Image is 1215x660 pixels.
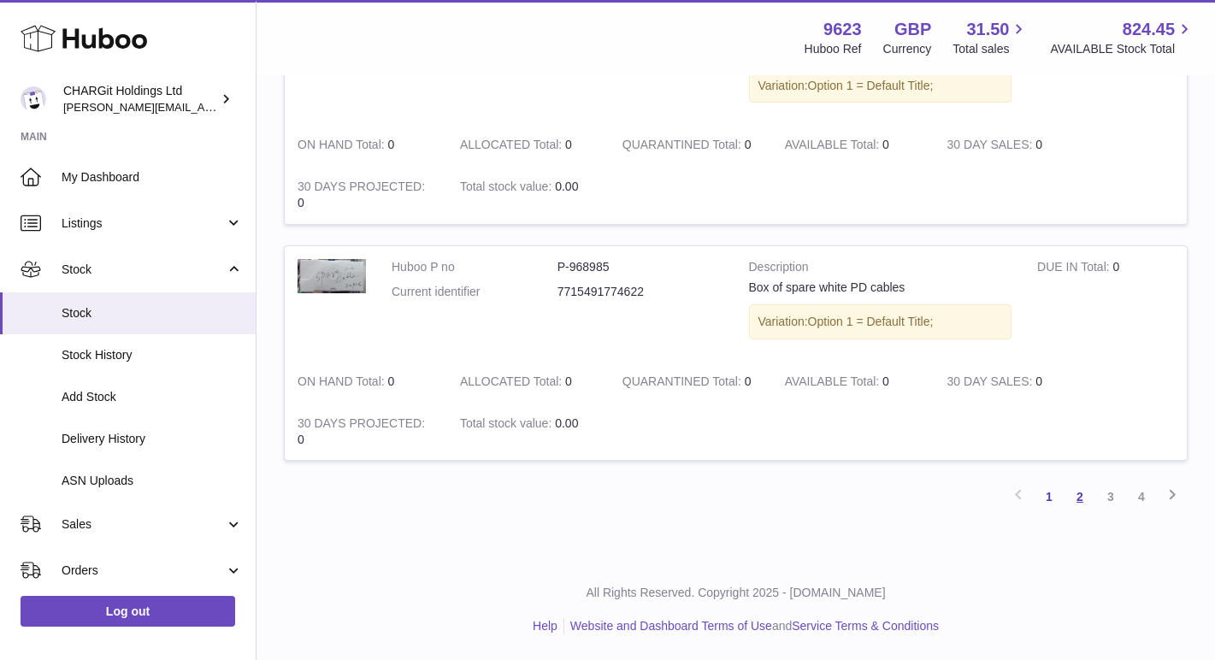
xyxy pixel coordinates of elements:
div: Currency [883,41,932,57]
td: 0 [772,361,935,403]
strong: 30 DAYS PROJECTED [298,180,425,197]
div: Variation: [749,304,1012,339]
span: Orders [62,563,225,579]
strong: 30 DAY SALES [947,138,1036,156]
span: My Dashboard [62,169,243,186]
a: Help [533,619,557,633]
span: 0.00 [555,180,578,193]
a: Log out [21,596,235,627]
td: 0 [447,124,610,166]
strong: 9623 [823,18,862,41]
span: 0.00 [555,416,578,430]
strong: ALLOCATED Total [460,374,565,392]
strong: Total stock value [460,180,555,197]
p: All Rights Reserved. Copyright 2025 - [DOMAIN_NAME] [270,585,1201,601]
span: Delivery History [62,431,243,447]
div: Huboo Ref [805,41,862,57]
span: 0 [745,138,752,151]
td: 0 [1024,246,1187,361]
a: 2 [1065,481,1095,512]
span: Stock [62,262,225,278]
strong: GBP [894,18,931,41]
strong: QUARANTINED Total [622,374,745,392]
strong: AVAILABLE Total [785,374,882,392]
span: [PERSON_NAME][EMAIL_ADDRESS][DOMAIN_NAME] [63,100,343,114]
dd: P-968985 [557,259,723,275]
td: 0 [772,124,935,166]
img: francesca@chargit.co.uk [21,86,46,112]
div: Variation: [749,68,1012,103]
span: Stock [62,305,243,321]
span: Add Stock [62,389,243,405]
a: 1 [1034,481,1065,512]
span: 824.45 [1123,18,1175,41]
a: 3 [1095,481,1126,512]
strong: 30 DAYS PROJECTED [298,416,425,434]
span: ASN Uploads [62,473,243,489]
span: Sales [62,516,225,533]
strong: Description [749,259,1012,280]
strong: QUARANTINED Total [622,138,745,156]
td: 0 [285,403,447,461]
dd: 7715491774622 [557,284,723,300]
td: 0 [285,124,447,166]
div: CHARGit Holdings Ltd [63,83,217,115]
strong: Total stock value [460,416,555,434]
a: 31.50 Total sales [953,18,1029,57]
a: 824.45 AVAILABLE Stock Total [1050,18,1194,57]
strong: 30 DAY SALES [947,374,1036,392]
span: Option 1 = Default Title; [808,315,934,328]
span: Option 1 = Default Title; [808,79,934,92]
strong: AVAILABLE Total [785,138,882,156]
strong: DUE IN Total [1037,260,1112,278]
td: 0 [285,166,447,224]
td: 0 [935,361,1097,403]
td: 0 [447,361,610,403]
dt: Huboo P no [392,259,557,275]
img: product image [298,259,366,293]
span: 0 [745,374,752,388]
a: Website and Dashboard Terms of Use [570,619,772,633]
td: 0 [285,361,447,403]
strong: ON HAND Total [298,374,388,392]
li: and [564,618,939,634]
span: 31.50 [966,18,1009,41]
td: 0 [935,124,1097,166]
strong: ALLOCATED Total [460,138,565,156]
span: AVAILABLE Stock Total [1050,41,1194,57]
div: Box of spare white PD cables [749,280,1012,296]
strong: ON HAND Total [298,138,388,156]
span: Total sales [953,41,1029,57]
span: Stock History [62,347,243,363]
span: Listings [62,215,225,232]
dt: Current identifier [392,284,557,300]
a: 4 [1126,481,1157,512]
a: Service Terms & Conditions [792,619,939,633]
